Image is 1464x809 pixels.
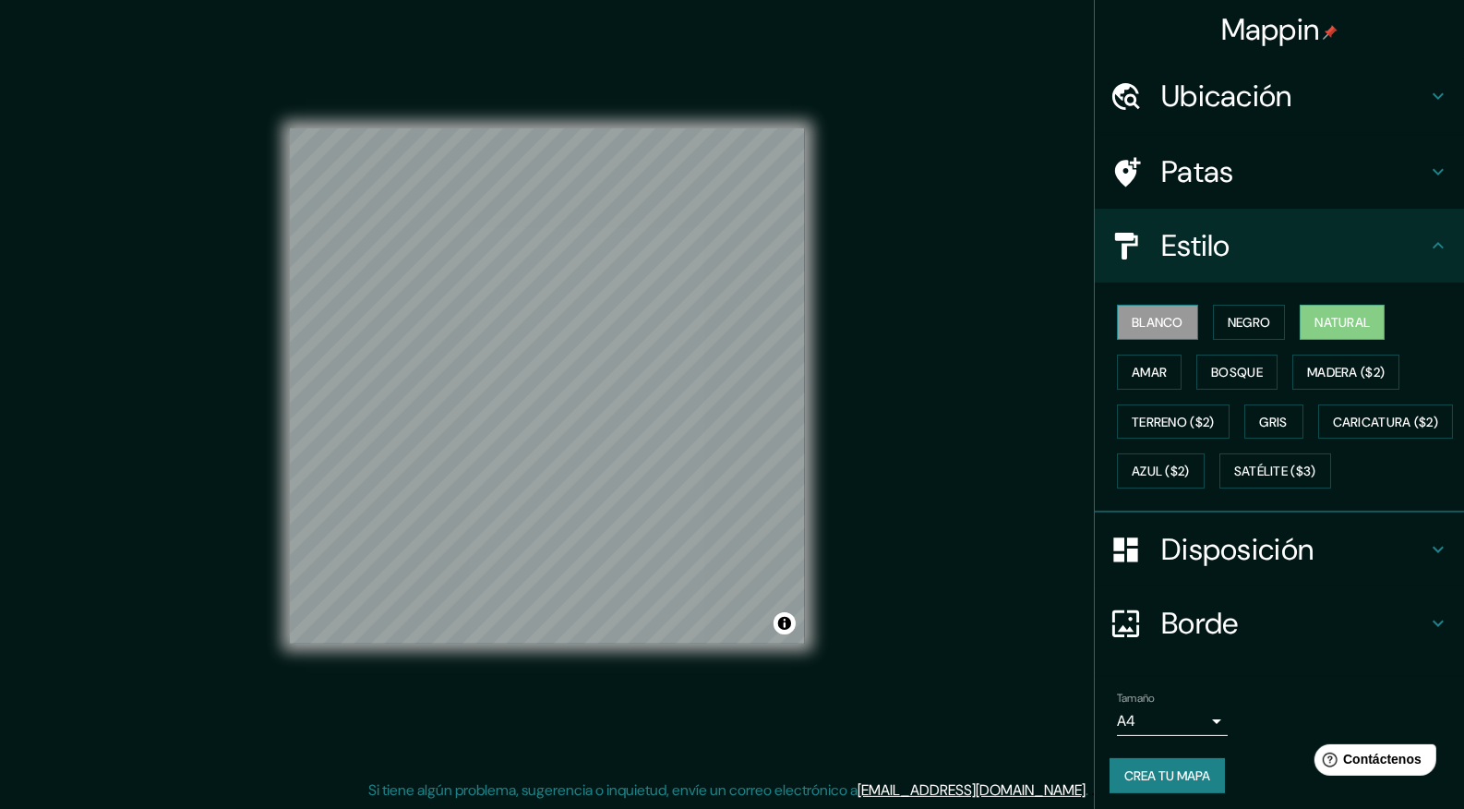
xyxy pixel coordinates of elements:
button: Satélite ($3) [1219,453,1331,489]
button: Azul ($2) [1117,453,1205,489]
font: Natural [1314,314,1370,331]
font: Disposición [1161,530,1314,569]
div: Borde [1095,586,1464,660]
font: Estilo [1161,226,1230,265]
button: Natural [1300,305,1385,340]
button: Terreno ($2) [1117,404,1230,440]
canvas: Mapa [290,128,805,644]
font: Madera ($2) [1307,364,1385,380]
font: Ubicación [1161,77,1292,115]
font: Bosque [1211,364,1263,380]
div: Disposición [1095,513,1464,586]
font: Mappin [1221,10,1320,49]
font: Terreno ($2) [1132,414,1215,430]
font: Caricatura ($2) [1333,414,1439,430]
div: A4 [1117,706,1228,736]
button: Gris [1244,404,1303,440]
button: Amar [1117,355,1182,390]
font: . [1092,779,1096,800]
button: Activar o desactivar atribución [774,612,796,634]
button: Madera ($2) [1292,355,1399,390]
font: Tamaño [1117,691,1155,706]
font: Si tiene algún problema, sugerencia o inquietud, envíe un correo electrónico a [369,780,858,800]
font: Satélite ($3) [1234,464,1316,480]
button: Negro [1213,305,1286,340]
font: Crea tu mapa [1124,767,1210,784]
button: Bosque [1196,355,1278,390]
font: Borde [1161,604,1239,643]
font: Gris [1260,414,1288,430]
font: Blanco [1132,314,1183,331]
div: Patas [1095,135,1464,209]
button: Crea tu mapa [1110,758,1225,793]
font: Amar [1132,364,1167,380]
iframe: Lanzador de widgets de ayuda [1300,737,1444,789]
font: A4 [1117,711,1135,731]
font: Negro [1228,314,1271,331]
font: . [1086,780,1089,800]
font: Azul ($2) [1132,464,1190,480]
font: Patas [1161,152,1234,191]
font: . [1089,779,1092,800]
div: Estilo [1095,209,1464,283]
button: Blanco [1117,305,1198,340]
a: [EMAIL_ADDRESS][DOMAIN_NAME] [858,780,1086,800]
div: Ubicación [1095,59,1464,133]
img: pin-icon.png [1323,25,1338,40]
button: Caricatura ($2) [1318,404,1454,440]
